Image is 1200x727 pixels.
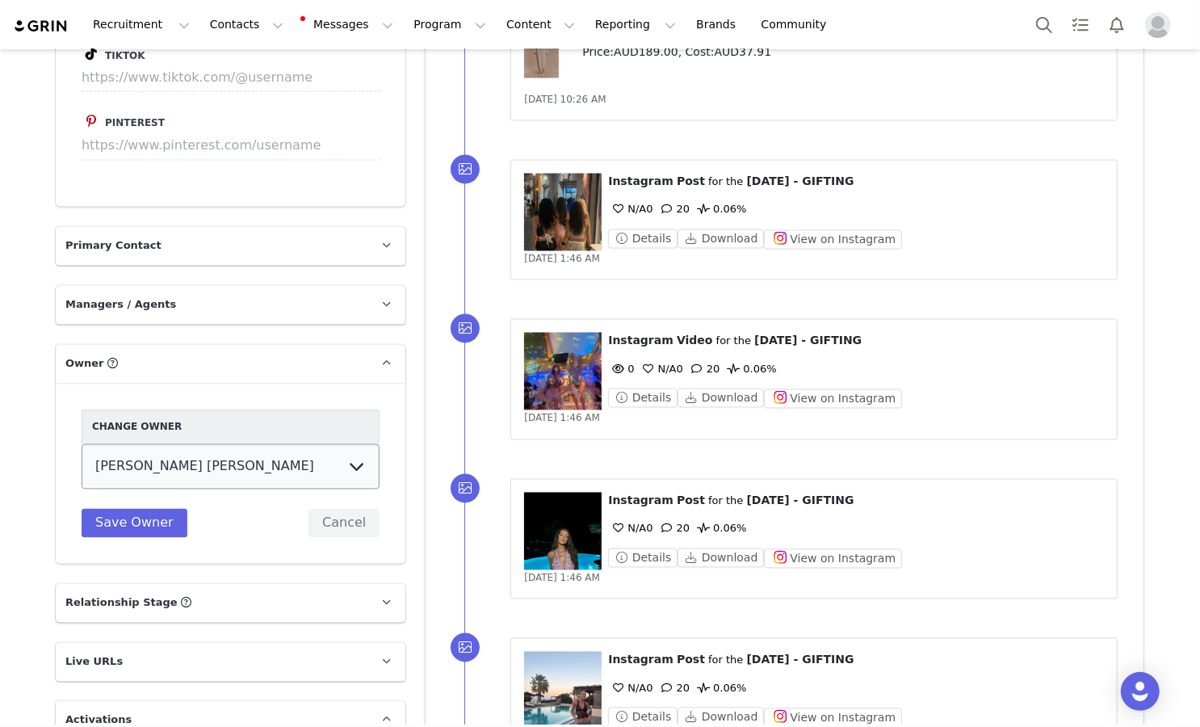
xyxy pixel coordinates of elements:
span: AUD189.00 [614,45,678,58]
span: Video [677,334,713,347]
button: Messages [294,6,403,43]
span: 20 [657,204,690,216]
p: ⁨ ⁩ ⁨ ⁩ for the ⁨ ⁩ [608,652,1104,669]
span: [DATE] - GIFTING [747,494,854,507]
button: Contacts [200,6,293,43]
p: ⁨ ⁩ ⁨ ⁩ for the ⁨ ⁩ [608,333,1104,350]
span: N/A [608,204,646,216]
img: grin logo [13,19,69,34]
button: Save Owner [82,509,187,538]
span: Post [677,175,705,188]
button: Download [678,389,764,408]
a: Tasks [1063,6,1098,43]
img: placeholder-profile.jpg [1145,12,1171,38]
button: Reporting [585,6,686,43]
input: https://www.tiktok.com/@username [82,63,380,92]
div: Open Intercom Messenger [1121,672,1160,711]
a: Brands [686,6,750,43]
button: View on Instagram [764,230,902,250]
span: 0 [608,523,652,535]
span: [DATE] - GIFTING [754,334,862,347]
span: Relationship Stage [65,595,178,611]
span: 0 [639,363,683,376]
button: Cancel [308,509,380,538]
span: 0.06% [724,363,776,376]
button: Recruitment [83,6,199,43]
div: Change Owner [82,410,380,444]
a: Community [752,6,844,43]
button: View on Instagram [764,389,902,409]
p: ⁨ ⁩ ⁨ ⁩ for the ⁨ ⁩ [608,493,1104,510]
span: N/A [608,523,646,535]
button: Details [608,548,678,568]
span: 0.06% [694,523,746,535]
span: 0.06% [694,204,746,216]
button: Download [678,548,764,568]
span: Instagram [608,175,673,188]
button: Details [608,229,678,249]
span: Post [677,494,705,507]
a: View on Instagram [764,233,902,246]
span: 20 [687,363,720,376]
span: [DATE] 10:26 AM [524,94,606,105]
span: Pinterest [105,118,165,129]
button: Download [678,229,764,249]
button: Search [1026,6,1062,43]
span: [DATE] 1:46 AM [524,254,600,265]
button: Notifications [1099,6,1135,43]
span: [DATE] 1:46 AM [524,413,600,424]
span: 0 [608,204,652,216]
body: Rich Text Area. Press ALT-0 for help. [13,13,663,31]
span: [DATE] - GIFTING [747,653,854,666]
span: [DATE] 1:46 AM [524,573,600,584]
span: Owner [65,356,104,372]
a: View on Instagram [764,553,902,565]
span: Instagram [608,653,673,666]
span: 0 [608,363,634,376]
p: ⁨ ⁩ ⁨ ⁩ for the ⁨ ⁩ [608,174,1104,191]
input: https://www.pinterest.com/username [82,132,380,161]
span: Live URLs [65,654,123,670]
span: AUD37.91 [715,45,772,58]
span: N/A [608,683,646,695]
span: 0.06% [694,683,746,695]
button: Details [608,708,678,727]
a: View on Instagram [764,712,902,724]
span: Instagram [608,334,673,347]
span: Instagram [608,494,673,507]
button: Profile [1135,12,1187,38]
button: View on Instagram [764,549,902,569]
a: View on Instagram [764,393,902,405]
span: 0 [608,683,652,695]
span: 20 [657,683,690,695]
span: 20 [657,523,690,535]
button: Details [608,389,678,408]
span: N/A [639,363,677,376]
span: Tiktok [105,50,145,61]
span: Managers / Agents [65,297,176,313]
button: Content [497,6,585,43]
span: [DATE] - GIFTING [747,175,854,188]
span: Primary Contact [65,238,162,254]
span: Post [677,653,705,666]
button: Download [678,708,764,727]
p: Price: , Cost: [582,44,1104,61]
button: Program [404,6,496,43]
